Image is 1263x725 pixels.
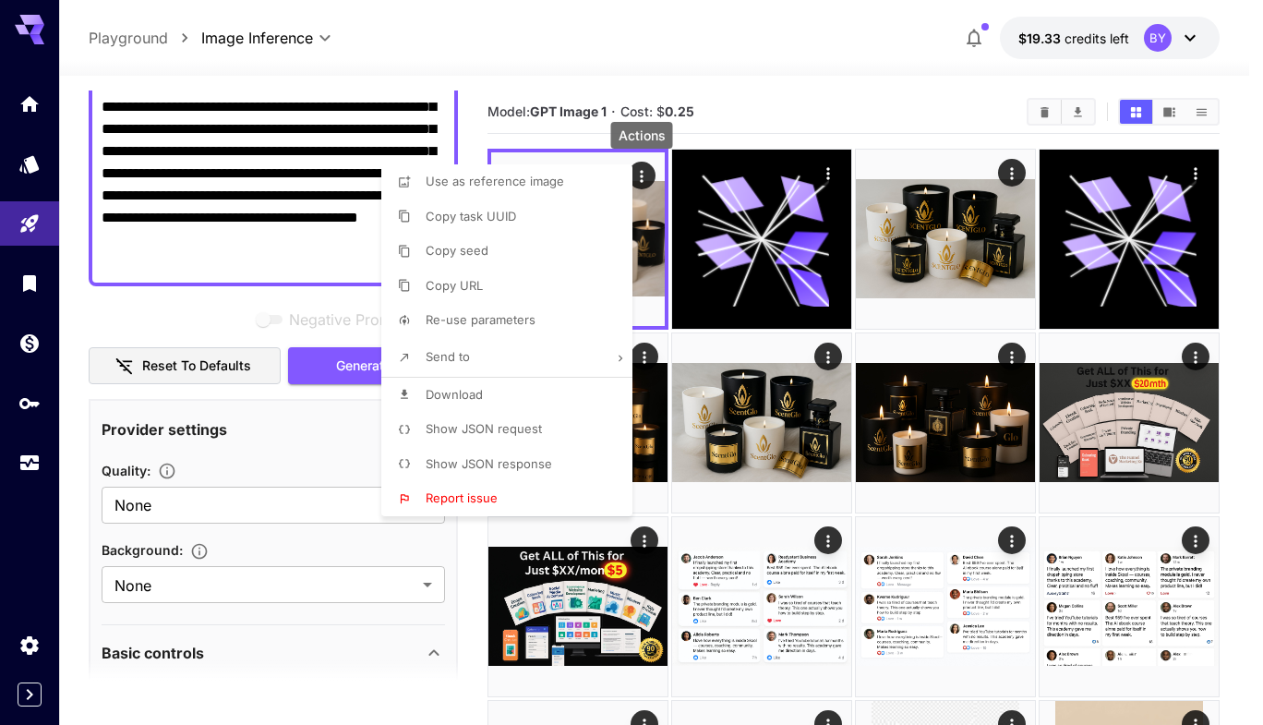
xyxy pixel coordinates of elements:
span: Copy task UUID [426,209,516,224]
span: Copy URL [426,278,483,293]
span: Show JSON response [426,456,552,471]
span: Send to [426,349,470,364]
span: Copy seed [426,243,488,258]
span: Show JSON request [426,421,542,436]
div: Actions [611,122,673,149]
span: Re-use parameters [426,312,535,327]
span: Download [426,387,483,402]
span: Report issue [426,490,498,505]
span: Use as reference image [426,174,564,188]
